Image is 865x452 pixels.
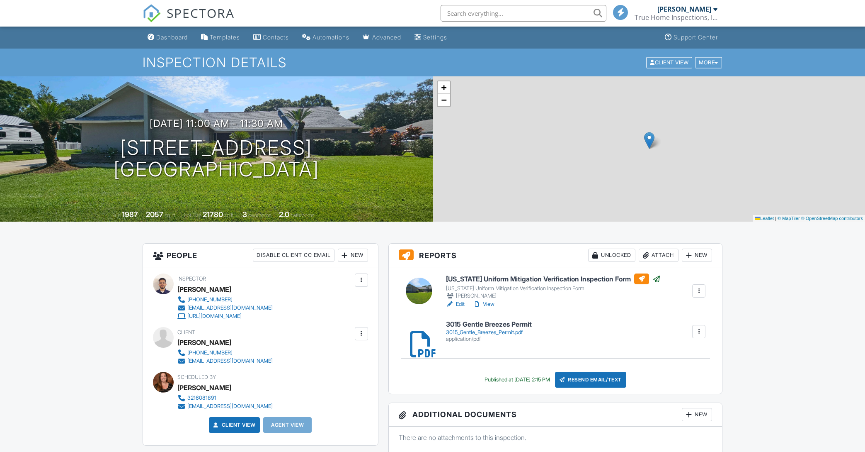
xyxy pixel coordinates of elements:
[313,34,349,41] div: Automations
[682,249,712,262] div: New
[441,95,446,105] span: −
[187,305,273,311] div: [EMAIL_ADDRESS][DOMAIN_NAME]
[657,5,711,13] div: [PERSON_NAME]
[224,212,235,218] span: sq.ft.
[122,210,138,219] div: 1987
[389,244,722,267] h3: Reports
[177,312,273,320] a: [URL][DOMAIN_NAME]
[177,276,206,282] span: Inspector
[263,34,289,41] div: Contacts
[446,285,661,292] div: [US_STATE] Uniform Mitigation Verification Inspection Form
[177,394,273,402] a: 3216081891
[156,34,188,41] div: Dashboard
[143,244,378,267] h3: People
[187,358,273,364] div: [EMAIL_ADDRESS][DOMAIN_NAME]
[338,249,368,262] div: New
[473,300,494,308] a: View
[177,283,231,296] div: [PERSON_NAME]
[143,55,723,70] h1: Inspection Details
[253,249,334,262] div: Disable Client CC Email
[114,137,319,181] h1: [STREET_ADDRESS] [GEOGRAPHIC_DATA]
[411,30,451,45] a: Settings
[639,249,678,262] div: Attach
[198,30,243,45] a: Templates
[441,5,606,22] input: Search everything...
[646,57,692,68] div: Client View
[143,11,235,29] a: SPECTORA
[187,349,233,356] div: [PHONE_NUMBER]
[177,296,273,304] a: [PHONE_NUMBER]
[203,210,223,219] div: 21780
[438,94,450,106] a: Zoom out
[389,403,722,427] h3: Additional Documents
[438,81,450,94] a: Zoom in
[250,30,292,45] a: Contacts
[485,376,550,383] div: Published at [DATE] 2:15 PM
[299,30,353,45] a: Automations (Basic)
[635,13,717,22] div: True Home Inspections, Inc
[441,82,446,93] span: +
[177,381,231,394] div: [PERSON_NAME]
[167,4,235,22] span: SPECTORA
[144,30,191,45] a: Dashboard
[775,216,776,221] span: |
[177,357,273,365] a: [EMAIL_ADDRESS][DOMAIN_NAME]
[446,274,661,300] a: [US_STATE] Uniform Mitigation Verification Inspection Form [US_STATE] Uniform Mitigation Verifica...
[242,210,247,219] div: 3
[210,34,240,41] div: Templates
[111,212,121,218] span: Built
[778,216,800,221] a: © MapTiler
[187,313,242,320] div: [URL][DOMAIN_NAME]
[446,300,465,308] a: Edit
[291,212,314,218] span: bathrooms
[446,321,532,328] h6: 3015 Gentle Breezes Permit
[555,372,626,388] div: Resend Email/Text
[177,402,273,410] a: [EMAIL_ADDRESS][DOMAIN_NAME]
[143,4,161,22] img: The Best Home Inspection Software - Spectora
[177,349,273,357] a: [PHONE_NUMBER]
[446,336,532,342] div: application/pdf
[423,34,447,41] div: Settings
[177,304,273,312] a: [EMAIL_ADDRESS][DOMAIN_NAME]
[801,216,863,221] a: © OpenStreetMap contributors
[755,216,774,221] a: Leaflet
[187,296,233,303] div: [PHONE_NUMBER]
[146,210,163,219] div: 2057
[661,30,721,45] a: Support Center
[359,30,405,45] a: Advanced
[695,57,722,68] div: More
[588,249,635,262] div: Unlocked
[187,403,273,410] div: [EMAIL_ADDRESS][DOMAIN_NAME]
[212,421,256,429] a: Client View
[177,329,195,335] span: Client
[248,212,271,218] span: bedrooms
[645,59,694,65] a: Client View
[674,34,718,41] div: Support Center
[177,374,216,380] span: Scheduled By
[399,433,712,442] p: There are no attachments to this inspection.
[446,292,661,300] div: [PERSON_NAME]
[184,212,201,218] span: Lot Size
[446,321,532,342] a: 3015 Gentle Breezes Permit 3015_Gentle_Breezes_Permit.pdf application/pdf
[682,408,712,421] div: New
[644,132,654,149] img: Marker
[150,118,283,129] h3: [DATE] 11:00 am - 11:30 am
[446,274,661,284] h6: [US_STATE] Uniform Mitigation Verification Inspection Form
[372,34,401,41] div: Advanced
[279,210,289,219] div: 2.0
[446,329,532,336] div: 3015_Gentle_Breezes_Permit.pdf
[177,336,231,349] div: [PERSON_NAME]
[187,395,216,401] div: 3216081891
[165,212,176,218] span: sq. ft.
